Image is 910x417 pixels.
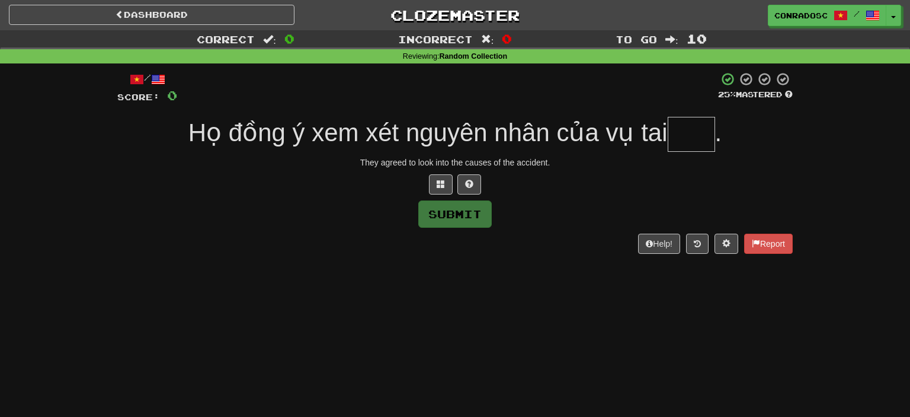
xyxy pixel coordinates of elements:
span: Correct [197,33,255,45]
a: Clozemaster [312,5,598,26]
div: Mastered [718,90,793,100]
button: Single letter hint - you only get 1 per sentence and score half the points! alt+h [457,174,481,195]
span: : [481,34,494,44]
span: : [665,34,678,44]
div: They agreed to look into the causes of the accident. [117,157,793,168]
a: conradosc / [768,5,886,26]
a: Dashboard [9,5,294,25]
button: Report [744,234,793,254]
span: 25 % [718,90,736,99]
span: 10 [687,31,707,46]
button: Round history (alt+y) [686,234,709,254]
button: Help! [638,234,680,254]
span: Incorrect [398,33,473,45]
span: 0 [502,31,512,46]
span: To go [616,33,657,45]
span: conradosc [774,10,828,21]
span: . [715,119,722,147]
button: Switch sentence to multiple choice alt+p [429,174,453,195]
div: / [117,72,177,87]
strong: Random Collection [439,52,507,61]
span: : [263,34,276,44]
button: Submit [418,200,492,228]
span: / [854,9,860,18]
span: 0 [284,31,294,46]
span: 0 [167,88,177,103]
span: Họ đồng ý xem xét nguyên nhân của vụ tai [188,119,668,147]
span: Score: [117,92,160,102]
